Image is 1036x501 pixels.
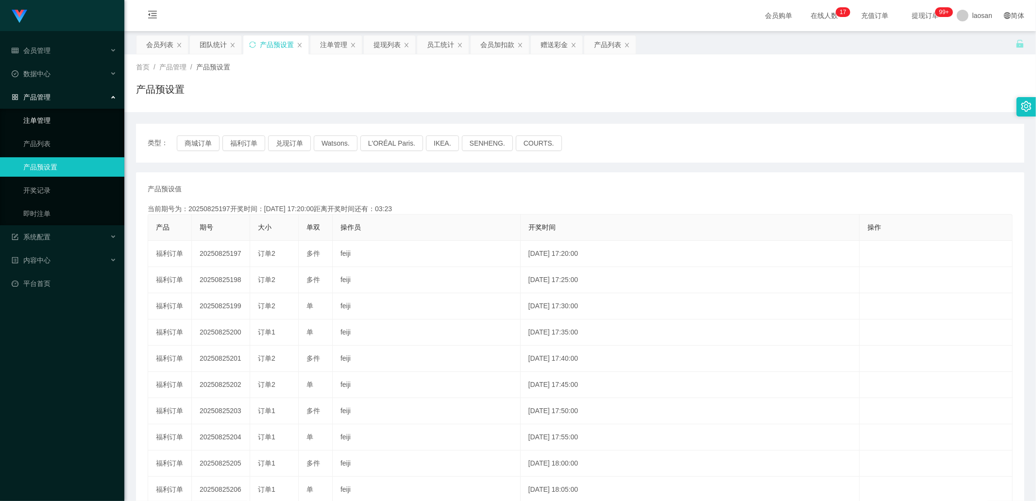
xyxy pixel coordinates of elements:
[306,250,320,257] span: 多件
[333,267,521,293] td: feiji
[594,35,621,54] div: 产品列表
[462,135,513,151] button: SENHENG.
[23,157,117,177] a: 产品预设置
[571,42,577,48] i: 图标: close
[333,293,521,319] td: feiji
[12,10,27,23] img: logo.9652507e.png
[333,372,521,398] td: feiji
[192,319,250,346] td: 20250825200
[333,451,521,477] td: feiji
[457,42,463,48] i: 图标: close
[12,274,117,293] a: 图标: dashboard平台首页
[192,293,250,319] td: 20250825199
[258,459,275,467] span: 订单1
[258,381,275,388] span: 订单2
[857,12,894,19] span: 充值订单
[200,35,227,54] div: 团队统计
[517,42,523,48] i: 图标: close
[340,223,361,231] span: 操作员
[136,0,169,32] i: 图标: menu-fold
[333,424,521,451] td: feiji
[528,223,556,231] span: 开奖时间
[12,234,18,240] i: 图标: form
[148,319,192,346] td: 福利订单
[1004,12,1011,19] i: 图标: global
[907,12,944,19] span: 提现订单
[192,451,250,477] td: 20250825205
[521,293,860,319] td: [DATE] 17:30:00
[156,223,170,231] span: 产品
[333,346,521,372] td: feiji
[258,485,275,493] span: 订单1
[521,241,860,267] td: [DATE] 17:20:00
[521,451,860,477] td: [DATE] 18:00:00
[258,302,275,310] span: 订单2
[12,70,51,78] span: 数据中心
[306,354,320,362] span: 多件
[521,398,860,424] td: [DATE] 17:50:00
[12,47,18,54] i: 图标: table
[541,35,568,54] div: 赠送彩金
[306,459,320,467] span: 多件
[258,328,275,336] span: 订单1
[306,485,313,493] span: 单
[153,63,155,71] span: /
[176,42,182,48] i: 图标: close
[12,93,51,101] span: 产品管理
[12,47,51,54] span: 会员管理
[200,223,213,231] span: 期号
[297,42,303,48] i: 图标: close
[935,7,953,17] sup: 962
[159,63,187,71] span: 产品管理
[333,319,521,346] td: feiji
[806,12,843,19] span: 在线人数
[148,184,182,194] span: 产品预设值
[12,256,51,264] span: 内容中心
[12,257,18,264] i: 图标: profile
[258,276,275,284] span: 订单2
[306,407,320,415] span: 多件
[192,372,250,398] td: 20250825202
[196,63,230,71] span: 产品预设置
[480,35,514,54] div: 会员加扣款
[148,204,1013,214] div: 当前期号为：20250825197开奖时间：[DATE] 17:20:00距离开奖时间还有：03:23
[258,407,275,415] span: 订单1
[843,7,847,17] p: 7
[192,241,250,267] td: 20250825197
[249,41,256,48] i: 图标: sync
[404,42,409,48] i: 图标: close
[192,398,250,424] td: 20250825203
[148,451,192,477] td: 福利订单
[146,35,173,54] div: 会员列表
[136,63,150,71] span: 首页
[521,372,860,398] td: [DATE] 17:45:00
[333,241,521,267] td: feiji
[1021,101,1032,112] i: 图标: setting
[148,293,192,319] td: 福利订单
[258,354,275,362] span: 订单2
[148,241,192,267] td: 福利订单
[1016,39,1024,48] i: 图标: unlock
[427,35,454,54] div: 员工统计
[306,276,320,284] span: 多件
[521,424,860,451] td: [DATE] 17:55:00
[360,135,423,151] button: L'ORÉAL Paris.
[148,424,192,451] td: 福利订单
[222,135,265,151] button: 福利订单
[624,42,630,48] i: 图标: close
[840,7,843,17] p: 1
[306,302,313,310] span: 单
[23,204,117,223] a: 即时注单
[867,223,881,231] span: 操作
[258,223,272,231] span: 大小
[12,233,51,241] span: 系统配置
[258,250,275,257] span: 订单2
[148,267,192,293] td: 福利订单
[314,135,357,151] button: Watsons.
[836,7,850,17] sup: 17
[260,35,294,54] div: 产品预设置
[190,63,192,71] span: /
[306,223,320,231] span: 单双
[148,135,177,151] span: 类型：
[521,267,860,293] td: [DATE] 17:25:00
